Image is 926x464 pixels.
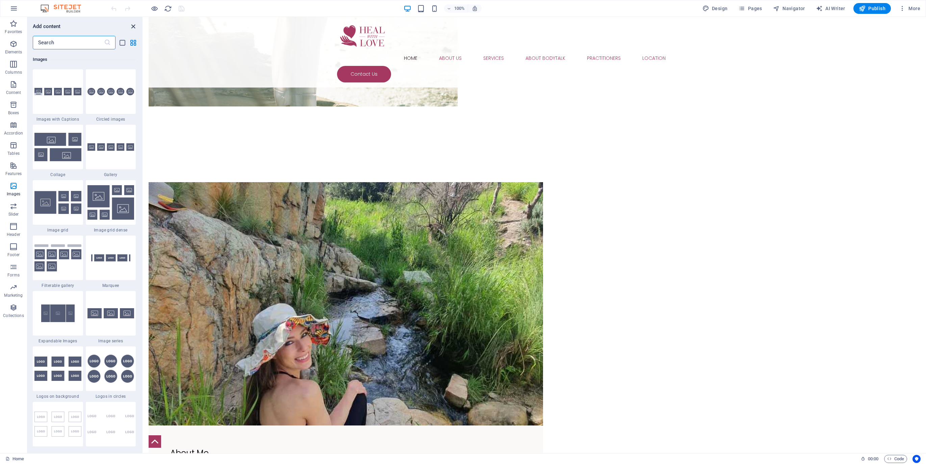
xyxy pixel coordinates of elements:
i: On resize automatically adjust zoom level to fit chosen device. [472,5,478,11]
img: image-grid.svg [34,191,81,214]
i: Reload page [164,5,172,13]
p: Features [5,171,22,176]
button: grid-view [129,39,137,47]
img: logos-plain.svg [87,414,134,434]
div: Image series [86,291,136,344]
span: Code [887,455,904,463]
button: Click here to leave preview mode and continue editing [150,4,158,13]
button: More [896,3,923,14]
h6: Images [33,55,136,64]
p: Accordion [4,130,23,136]
a: Click to cancel selection. Double-click to open Pages [5,455,24,463]
img: image-grid-dense.svg [87,185,134,220]
span: Filterable gallery [33,283,83,288]
p: Header [7,232,20,237]
span: Image series [86,338,136,344]
span: Images with Captions [33,117,83,122]
button: Design [700,3,730,14]
img: logos.svg [34,412,81,437]
img: gallery-filterable.svg [34,244,81,272]
div: Logos on background [33,346,83,399]
div: Design (Ctrl+Alt+Y) [700,3,730,14]
div: Circled images [86,69,136,122]
button: AI Writer [813,3,848,14]
p: Collections [3,313,24,318]
div: Images with Captions [33,69,83,122]
p: Forms [7,272,20,278]
p: Images [7,191,21,197]
p: Boxes [8,110,19,116]
span: Design [702,5,728,12]
img: gallery.svg [87,143,134,151]
button: Code [884,455,907,463]
button: Navigator [770,3,808,14]
div: Filterable gallery [33,236,83,288]
button: Publish [853,3,891,14]
span: : [873,456,874,461]
p: Footer [7,252,20,258]
h6: 100% [454,4,465,13]
p: Favorites [5,29,22,34]
span: Logos in circles [86,394,136,399]
span: Logos on background [33,394,83,399]
button: list-view [118,39,126,47]
img: logos-in-circles.svg [87,355,134,383]
p: Elements [5,49,22,55]
img: logos-on-background.svg [34,357,81,381]
p: Columns [5,70,22,75]
span: Expandable Images [33,338,83,344]
span: Image grid dense [86,227,136,233]
div: Marquee [86,236,136,288]
p: Marketing [4,293,23,298]
button: close panel [129,22,137,30]
div: Collage [33,125,83,177]
img: collage.svg [34,133,81,161]
div: Gallery [86,125,136,177]
p: Content [6,90,21,95]
p: Tables [7,151,20,156]
span: Marquee [86,283,136,288]
img: marquee.svg [87,242,134,273]
img: ThumbnailImagesexpandonhover-36ZUYZMV_m5FMWoc2QEMTg.svg [34,298,81,329]
img: images-with-captions.svg [34,88,81,96]
span: 00 00 [868,455,878,463]
span: Collage [33,172,83,177]
button: Usercentrics [912,455,921,463]
span: More [899,5,920,12]
span: AI Writer [816,5,845,12]
img: Editor Logo [39,4,89,13]
div: Logos in circles [86,346,136,399]
p: Slider [8,212,19,217]
button: Pages [736,3,765,14]
button: 100% [444,4,468,13]
span: Navigator [773,5,805,12]
img: images-circled.svg [87,88,134,96]
button: reload [164,4,172,13]
div: Image grid [33,180,83,233]
span: Publish [859,5,885,12]
img: image-series.svg [87,308,134,318]
span: Gallery [86,172,136,177]
div: Image grid dense [86,180,136,233]
div: Expandable Images [33,291,83,344]
input: Search [33,36,104,49]
h6: Session time [861,455,879,463]
h6: Add content [33,22,61,30]
span: Pages [738,5,762,12]
span: Circled images [86,117,136,122]
span: Image grid [33,227,83,233]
